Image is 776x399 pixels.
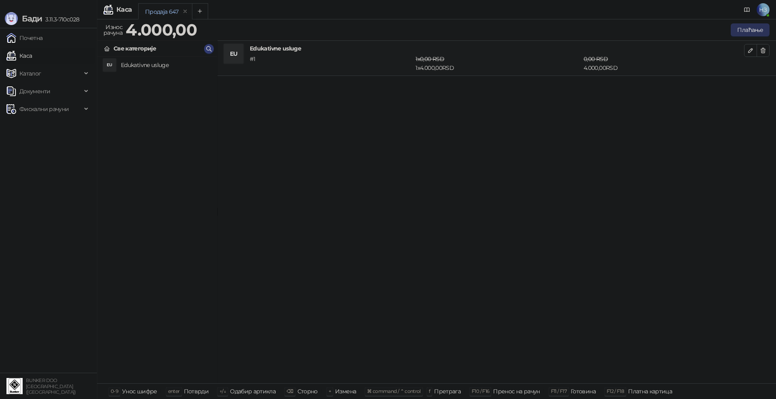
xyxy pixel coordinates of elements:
div: Сторно [297,386,318,397]
span: Каталог [19,65,41,82]
div: Унос шифре [122,386,157,397]
span: F11 / F17 [551,388,567,394]
div: 1 x 4.000,00 RSD [414,55,582,72]
span: enter [168,388,180,394]
div: Платна картица [628,386,672,397]
span: ⌫ [287,388,293,394]
div: Износ рачуна [102,22,124,38]
button: remove [180,8,190,15]
div: Пренос на рачун [493,386,540,397]
div: Каса [116,6,132,13]
div: EU [224,44,243,63]
span: F12 / F18 [607,388,624,394]
span: Фискални рачуни [19,101,69,117]
span: + [329,388,331,394]
div: Готовина [571,386,596,397]
div: Претрага [434,386,461,397]
img: Logo [5,12,18,25]
div: EU [103,59,116,71]
div: Потврди [184,386,209,397]
span: 0,00 RSD [584,55,608,63]
strong: 4.000,00 [126,20,197,40]
span: f [429,388,430,394]
span: 0-9 [111,388,118,394]
small: BUNKER DOO [GEOGRAPHIC_DATA] ([GEOGRAPHIC_DATA]) [26,378,76,395]
span: НЗ [757,3,770,16]
span: Бади [22,14,42,23]
div: grid [97,57,217,383]
h4: Edukativne usluge [121,59,211,71]
span: 3.11.3-710c028 [42,16,79,23]
div: Одабир артикла [230,386,276,397]
div: Продаја 647 [145,7,178,16]
span: F10 / F16 [472,388,489,394]
a: Каса [6,48,32,64]
button: Плаћање [731,23,770,36]
img: 64x64-companyLogo-d200c298-da26-4023-afd4-f376f589afb5.jpeg [6,378,23,394]
div: 4.000,00 RSD [582,55,746,72]
span: Документи [19,83,50,99]
a: Почетна [6,30,43,46]
div: Измена [335,386,356,397]
button: Add tab [192,3,208,19]
span: 1 x 0,00 RSD [415,55,444,63]
a: Документација [740,3,753,16]
span: ⌘ command / ⌃ control [367,388,421,394]
div: # 1 [248,55,414,72]
div: Све категорије [114,44,156,53]
span: ↑/↓ [219,388,226,394]
h4: Edukativne usluge [250,44,744,53]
